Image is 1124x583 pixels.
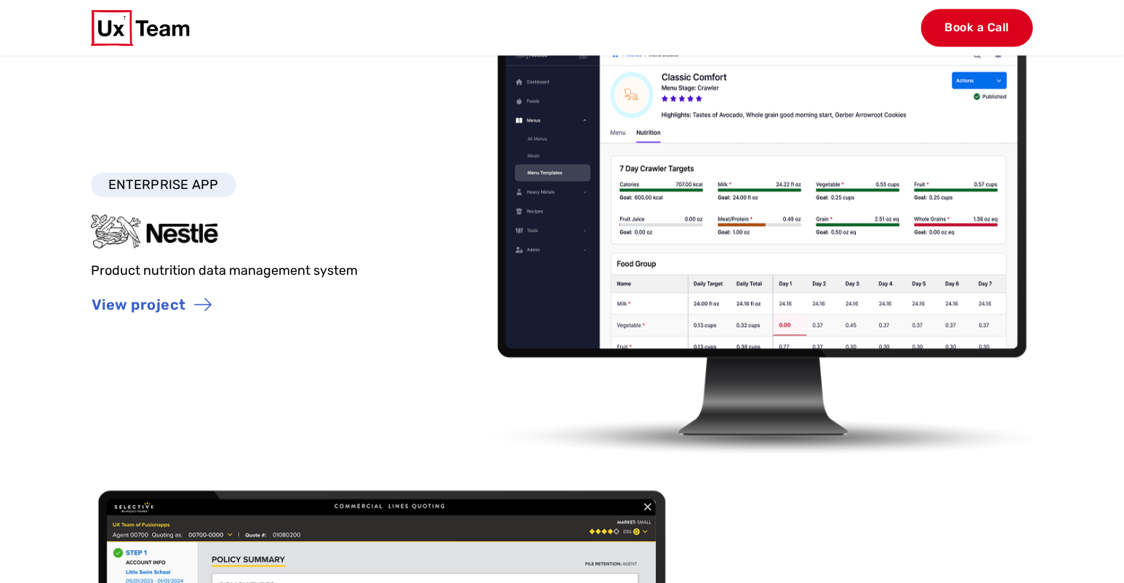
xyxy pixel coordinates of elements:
span: ENTERPRISE APP [91,172,236,197]
p: Product nutrition data management system [91,261,473,281]
a: Book a Call [921,9,1034,47]
img: Selective Insurance [91,214,223,249]
a: View project [91,292,214,317]
img: UX Team [91,9,190,46]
